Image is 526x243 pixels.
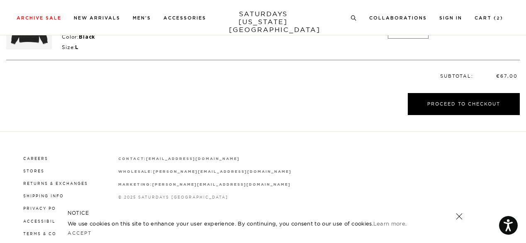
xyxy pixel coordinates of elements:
a: SATURDAYS[US_STATE][GEOGRAPHIC_DATA] [229,10,297,34]
small: 2 [497,17,500,20]
strong: [EMAIL_ADDRESS][DOMAIN_NAME] [146,157,239,161]
p: Size: [62,44,384,51]
span: €67,00 [496,73,518,79]
strong: Black [79,34,95,39]
a: Terms & Conditions [23,231,83,236]
a: Men's [133,16,151,20]
p: We use cookies on this site to enhance your user experience. By continuing, you consent to our us... [68,219,429,228]
button: Proceed to Checkout [408,93,520,115]
a: Accessibility [23,219,64,223]
a: [PERSON_NAME][EMAIL_ADDRESS][DOMAIN_NAME] [152,182,290,187]
a: Stores [23,169,44,173]
a: Collaborations [369,16,427,20]
a: Returns & Exchanges [23,181,88,186]
a: New Arrivals [74,16,120,20]
p: Color: [62,34,384,41]
strong: [PERSON_NAME][EMAIL_ADDRESS][DOMAIN_NAME] [153,170,291,174]
strong: [PERSON_NAME][EMAIL_ADDRESS][DOMAIN_NAME] [152,183,290,187]
a: Cart (2) [475,16,503,20]
a: [EMAIL_ADDRESS][DOMAIN_NAME] [146,156,239,161]
a: Learn more [373,220,405,227]
h5: NOTICE [68,209,458,217]
a: Shipping Info [23,194,64,198]
strong: marketing: [118,183,153,187]
strong: wholesale: [118,170,153,174]
a: Sign In [439,16,462,20]
small: Subtotal: [440,73,473,79]
strong: L [75,45,79,50]
a: Accept [68,230,92,236]
a: Privacy Policy [23,206,68,211]
a: [PERSON_NAME][EMAIL_ADDRESS][DOMAIN_NAME] [153,169,291,174]
a: Careers [23,156,48,161]
a: Archive Sale [17,16,61,20]
p: © 2025 Saturdays [GEOGRAPHIC_DATA] [118,194,292,200]
strong: contact: [118,157,146,161]
a: Accessories [163,16,206,20]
